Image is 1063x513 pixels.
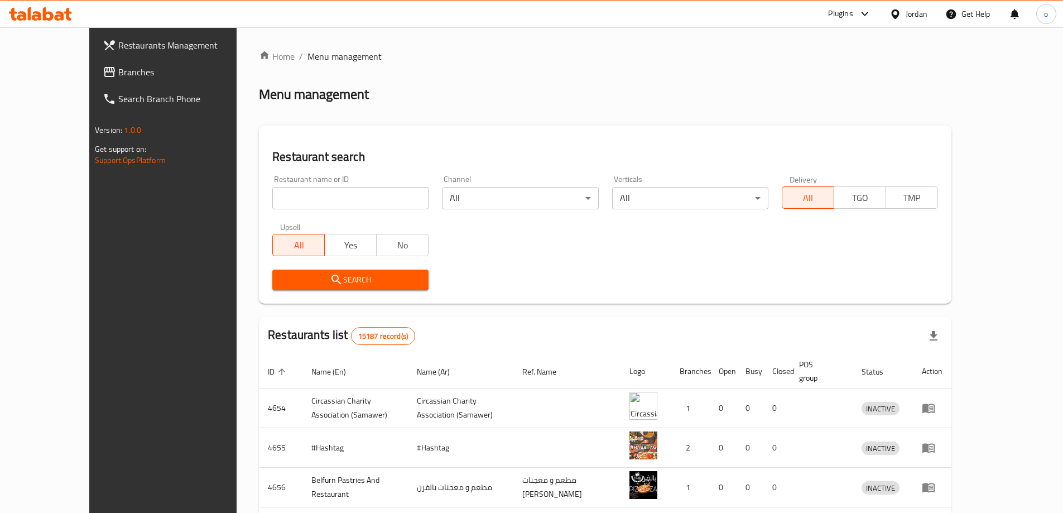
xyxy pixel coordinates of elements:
span: POS group [799,358,839,385]
th: Busy [737,354,763,389]
label: Upsell [280,223,301,231]
td: 1 [671,389,710,428]
h2: Restaurants list [268,327,415,345]
span: TMP [891,190,934,206]
td: مطعم و معجنات بالفرن [408,468,513,507]
span: Search Branch Phone [118,92,258,106]
li: / [299,50,303,63]
button: Yes [324,234,377,256]
th: Open [710,354,737,389]
span: INACTIVE [862,402,900,415]
span: Restaurants Management [118,39,258,52]
span: Yes [329,237,372,253]
span: 15187 record(s) [352,331,415,342]
td: مطعم و معجنات [PERSON_NAME] [513,468,621,507]
span: INACTIVE [862,482,900,495]
span: All [787,190,830,206]
th: Branches [671,354,710,389]
div: Export file [920,323,947,349]
span: Name (En) [311,365,360,378]
td: 0 [710,389,737,428]
button: TGO [834,186,886,209]
td: Belfurn Pastries And Restaurant [302,468,408,507]
a: Search Branch Phone [94,85,267,112]
div: Menu [922,481,942,494]
td: 0 [737,468,763,507]
nav: breadcrumb [259,50,951,63]
a: Home [259,50,295,63]
span: Status [862,365,898,378]
span: No [381,237,424,253]
td: 4654 [259,389,302,428]
span: All [277,237,320,253]
span: INACTIVE [862,442,900,455]
h2: Menu management [259,85,369,103]
td: ​Circassian ​Charity ​Association​ (Samawer) [408,389,513,428]
img: #Hashtag [629,432,657,459]
div: Total records count [351,327,415,345]
td: 0 [763,428,790,468]
label: Delivery [790,175,817,183]
th: Action [913,354,951,389]
td: 1 [671,468,710,507]
td: #Hashtag [302,428,408,468]
span: Get support on: [95,142,146,156]
span: Version: [95,123,122,137]
div: Menu [922,441,942,454]
span: 1.0.0 [124,123,141,137]
a: Restaurants Management [94,32,267,59]
td: 0 [763,389,790,428]
td: 4656 [259,468,302,507]
button: All [782,186,834,209]
td: 0 [763,468,790,507]
input: Search for restaurant name or ID.. [272,187,429,209]
td: 0 [737,428,763,468]
div: All [442,187,598,209]
td: 0 [710,428,737,468]
button: No [376,234,429,256]
th: Closed [763,354,790,389]
button: All [272,234,325,256]
td: ​Circassian ​Charity ​Association​ (Samawer) [302,389,408,428]
button: TMP [886,186,938,209]
td: 0 [737,389,763,428]
h2: Restaurant search [272,148,938,165]
span: o [1044,8,1048,20]
span: TGO [839,190,882,206]
td: 2 [671,428,710,468]
th: Logo [621,354,671,389]
span: Ref. Name [522,365,571,378]
span: Name (Ar) [417,365,464,378]
div: Plugins [828,7,853,21]
div: Menu [922,401,942,415]
a: Support.OpsPlatform [95,153,166,167]
td: 4655 [259,428,302,468]
div: All [612,187,768,209]
span: Branches [118,65,258,79]
button: Search [272,270,429,290]
span: ID [268,365,289,378]
a: Branches [94,59,267,85]
img: Belfurn Pastries And Restaurant [629,471,657,499]
td: 0 [710,468,737,507]
div: Jordan [906,8,927,20]
td: #Hashtag [408,428,513,468]
span: Menu management [307,50,382,63]
div: INACTIVE [862,442,900,455]
span: Search [281,273,420,287]
img: ​Circassian ​Charity ​Association​ (Samawer) [629,392,657,420]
